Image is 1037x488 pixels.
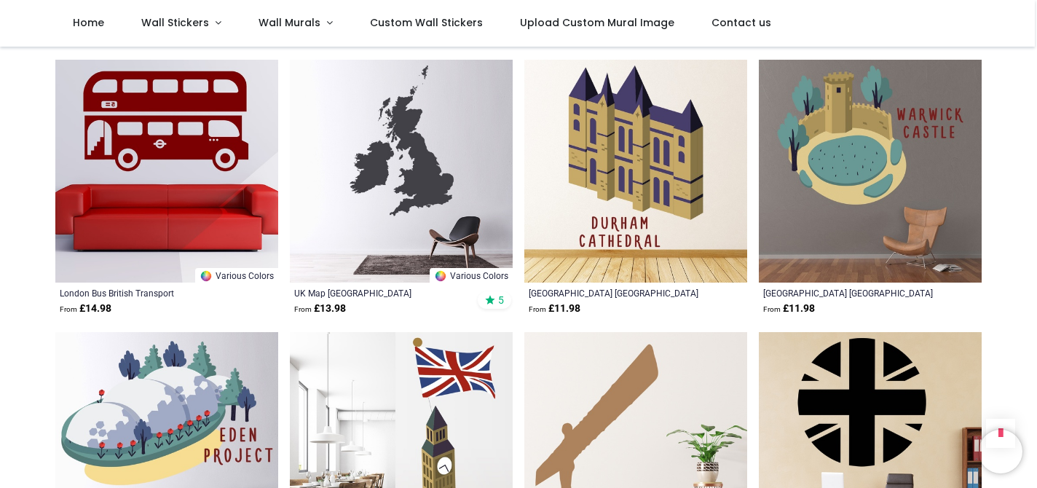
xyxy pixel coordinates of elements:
[524,60,747,283] img: Durham Cathedral UK Landmark Wall Sticker
[294,302,346,316] strong: £ 13.98
[370,15,483,30] span: Custom Wall Stickers
[55,60,278,283] img: London Bus British Transport Wall Sticker
[763,287,934,299] a: [GEOGRAPHIC_DATA] [GEOGRAPHIC_DATA] Landmark
[141,15,209,30] span: Wall Stickers
[520,15,674,30] span: Upload Custom Mural Image
[430,268,513,283] a: Various Colors
[759,60,982,283] img: Warwick Castle UK Landmark Wall Sticker
[529,305,546,313] span: From
[60,305,77,313] span: From
[711,15,771,30] span: Contact us
[195,268,278,283] a: Various Colors
[294,287,465,299] a: UK Map [GEOGRAPHIC_DATA]
[763,302,815,316] strong: £ 11.98
[73,15,104,30] span: Home
[763,305,781,313] span: From
[529,302,580,316] strong: £ 11.98
[259,15,320,30] span: Wall Murals
[498,294,504,307] span: 5
[60,287,231,299] a: London Bus British Transport
[200,269,213,283] img: Color Wheel
[290,60,513,283] img: UK Map United Kingdom Wall Sticker
[434,269,447,283] img: Color Wheel
[979,430,1022,473] iframe: Brevo live chat
[294,305,312,313] span: From
[529,287,700,299] a: [GEOGRAPHIC_DATA] [GEOGRAPHIC_DATA] Landmark
[60,302,111,316] strong: £ 14.98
